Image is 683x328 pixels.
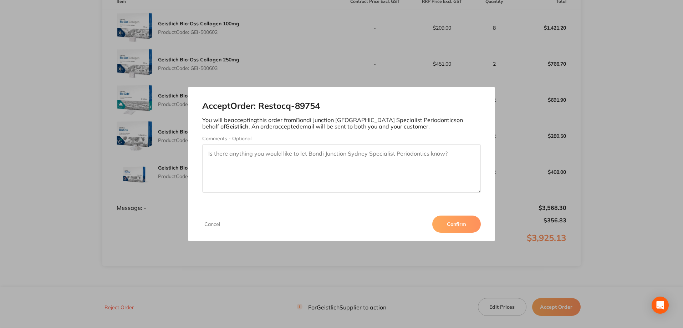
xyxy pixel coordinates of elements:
button: Confirm [432,216,481,233]
h2: Accept Order: Restocq- 89754 [202,101,481,111]
b: Geistlich [225,123,249,130]
div: Open Intercom Messenger [652,297,669,314]
button: Cancel [202,221,222,227]
label: Comments - Optional [202,136,481,141]
p: You will be accepting this order from Bondi Junction [GEOGRAPHIC_DATA] Specialist Periodontics on... [202,117,481,130]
